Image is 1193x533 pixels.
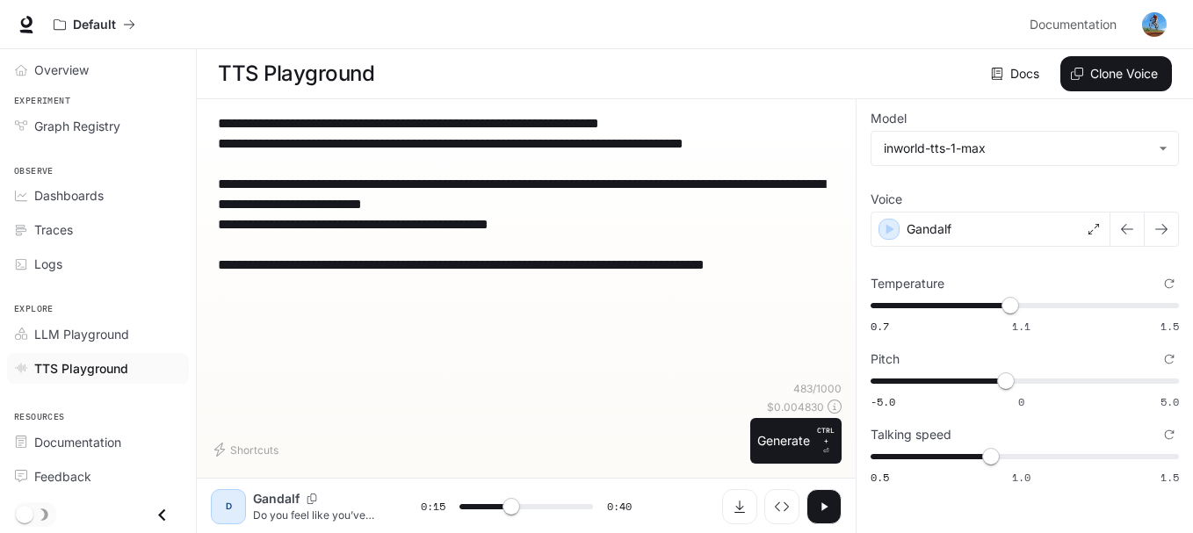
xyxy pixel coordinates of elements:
p: Temperature [871,277,944,290]
span: 1.0 [1012,470,1030,485]
span: Documentation [1030,14,1117,36]
p: Voice [871,193,902,205]
div: D [214,493,242,521]
span: Dashboards [34,186,104,205]
button: All workspaces [46,7,143,42]
span: Dark mode toggle [16,504,33,523]
a: Feedback [7,461,189,492]
p: Model [871,112,907,125]
button: Close drawer [142,497,182,533]
span: TTS Playground [34,359,128,378]
button: Download audio [722,489,757,524]
a: Logs [7,248,189,279]
span: Overview [34,61,89,79]
span: 1.5 [1160,319,1179,334]
p: Talking speed [871,429,951,441]
p: Default [73,18,116,32]
span: Documentation [34,433,121,451]
p: Gandalf [907,220,951,238]
div: inworld-tts-1-max [871,132,1178,165]
span: 1.1 [1012,319,1030,334]
button: Reset to default [1160,349,1179,369]
h1: TTS Playground [218,56,374,91]
span: Feedback [34,467,91,486]
p: Pitch [871,353,900,365]
button: Clone Voice [1060,56,1172,91]
button: Copy Voice ID [300,493,324,504]
span: Traces [34,220,73,239]
span: 5.0 [1160,394,1179,409]
button: GenerateCTRL +⏎ [750,418,842,464]
img: User avatar [1142,12,1167,37]
span: 0:40 [607,498,632,515]
span: 0 [1018,394,1024,409]
a: Documentation [1023,7,1130,42]
a: TTS Playground [7,353,189,384]
span: Logs [34,255,62,273]
a: LLM Playground [7,319,189,349]
span: LLM Playground [34,325,129,343]
span: 0.5 [871,470,889,485]
div: inworld-tts-1-max [884,140,1150,157]
a: Overview [7,54,189,85]
span: -5.0 [871,394,895,409]
span: 0:15 [421,498,445,515]
button: Reset to default [1160,425,1179,444]
p: CTRL + [817,425,835,446]
button: Inspect [764,489,799,524]
a: Documentation [7,427,189,457]
p: ⏎ [817,425,835,457]
a: Graph Registry [7,111,189,141]
button: Shortcuts [211,436,286,464]
span: 1.5 [1160,470,1179,485]
a: Traces [7,214,189,245]
a: Dashboards [7,180,189,211]
p: Gandalf [253,490,300,508]
button: Reset to default [1160,274,1179,293]
button: User avatar [1137,7,1172,42]
p: Do you feel like you’ve stopped in time, no longer evolving? [PERSON_NAME] said: “Show me a satis... [253,508,379,522]
span: 0.7 [871,319,889,334]
span: Graph Registry [34,117,120,135]
a: Docs [987,56,1046,91]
